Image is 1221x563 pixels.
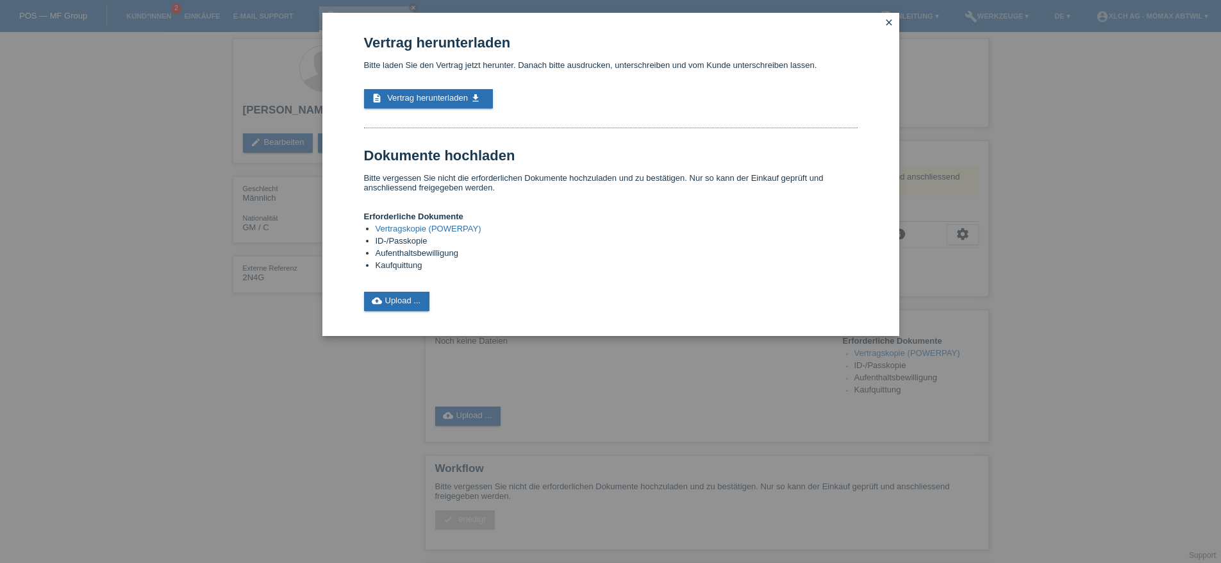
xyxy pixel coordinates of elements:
[376,260,858,273] li: Kaufquittung
[470,93,481,103] i: get_app
[376,236,858,248] li: ID-/Passkopie
[376,224,481,233] a: Vertragskopie (POWERPAY)
[372,93,382,103] i: description
[364,173,858,192] p: Bitte vergessen Sie nicht die erforderlichen Dokumente hochzuladen und zu bestätigen. Nur so kann...
[387,93,468,103] span: Vertrag herunterladen
[364,35,858,51] h1: Vertrag herunterladen
[364,292,430,311] a: cloud_uploadUpload ...
[364,147,858,164] h1: Dokumente hochladen
[364,60,858,70] p: Bitte laden Sie den Vertrag jetzt herunter. Danach bitte ausdrucken, unterschreiben und vom Kunde...
[372,296,382,306] i: cloud_upload
[884,17,894,28] i: close
[376,248,858,260] li: Aufenthaltsbewilligung
[881,16,897,31] a: close
[364,212,858,221] h4: Erforderliche Dokumente
[364,89,493,108] a: description Vertrag herunterladen get_app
